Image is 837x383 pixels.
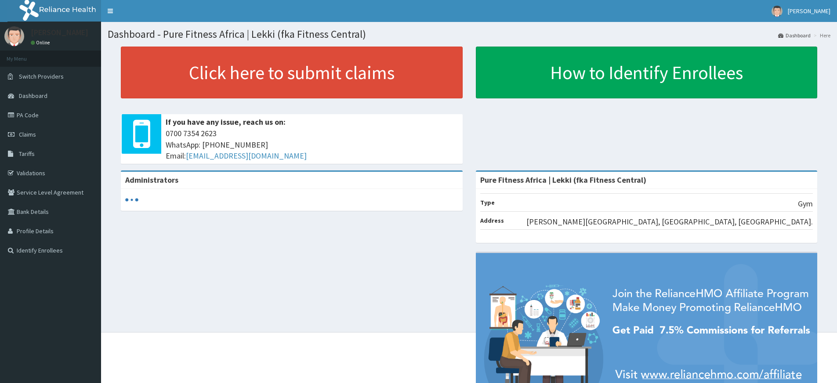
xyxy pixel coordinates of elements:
[812,32,830,39] li: Here
[31,29,88,36] p: [PERSON_NAME]
[19,130,36,138] span: Claims
[476,47,818,98] a: How to Identify Enrollees
[31,40,52,46] a: Online
[778,32,811,39] a: Dashboard
[166,128,458,162] span: 0700 7354 2623 WhatsApp: [PHONE_NUMBER] Email:
[166,117,286,127] b: If you have any issue, reach us on:
[788,7,830,15] span: [PERSON_NAME]
[480,199,495,206] b: Type
[19,150,35,158] span: Tariffs
[480,217,504,224] b: Address
[108,29,830,40] h1: Dashboard - Pure Fitness Africa | Lekki (fka Fitness Central)
[19,72,64,80] span: Switch Providers
[125,193,138,206] svg: audio-loading
[4,26,24,46] img: User Image
[186,151,307,161] a: [EMAIL_ADDRESS][DOMAIN_NAME]
[772,6,783,17] img: User Image
[480,175,646,185] strong: Pure Fitness Africa | Lekki (fka Fitness Central)
[526,216,813,228] p: [PERSON_NAME][GEOGRAPHIC_DATA], [GEOGRAPHIC_DATA], [GEOGRAPHIC_DATA].
[798,198,813,210] p: Gym
[125,175,178,185] b: Administrators
[19,92,47,100] span: Dashboard
[121,47,463,98] a: Click here to submit claims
